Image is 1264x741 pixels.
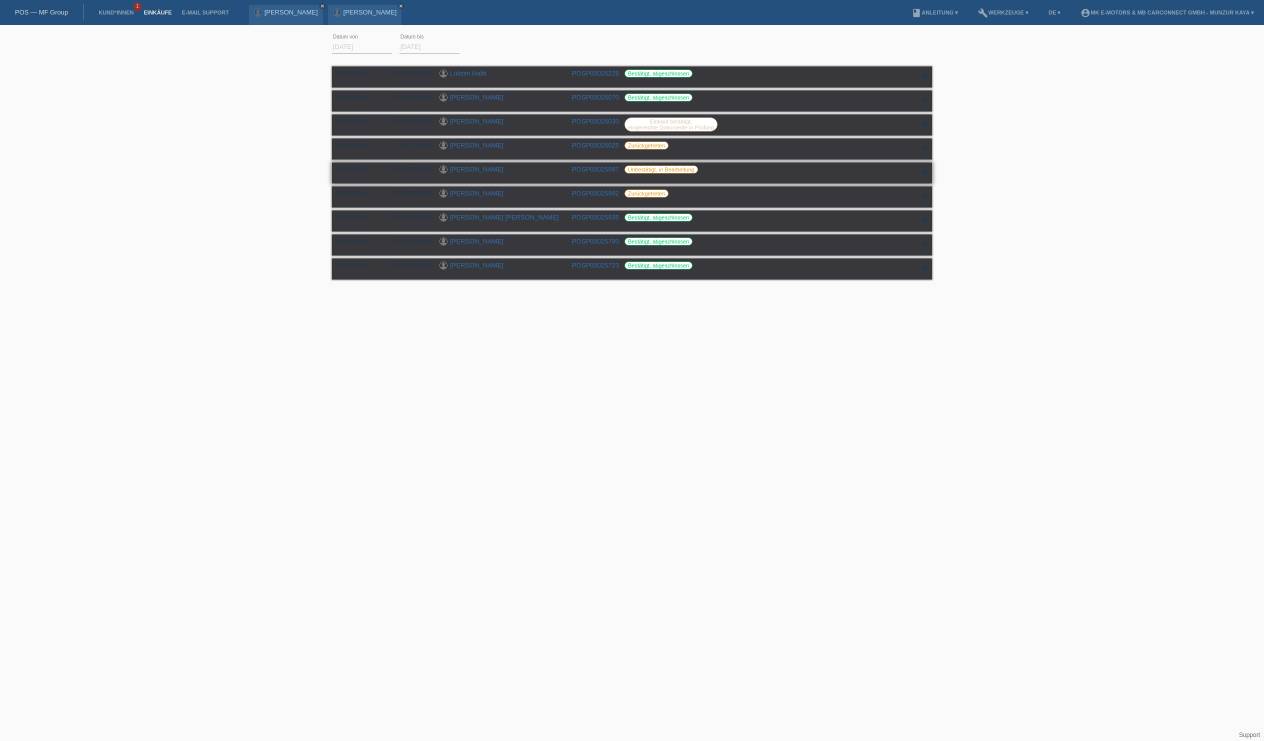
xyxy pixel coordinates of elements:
div: auf-/zuklappen [917,141,932,156]
a: [PERSON_NAME] [450,189,503,197]
a: [PERSON_NAME] [450,93,503,101]
a: [PERSON_NAME] [PERSON_NAME] [450,213,558,221]
a: POSP00025780 [572,237,619,245]
a: [PERSON_NAME] [450,141,503,149]
div: CHF 3'390.00 [384,165,432,173]
div: [DATE] [337,165,377,173]
div: [DATE] [337,261,377,269]
div: auf-/zuklappen [917,189,932,204]
a: [PERSON_NAME] [450,237,503,245]
span: 12:04 [357,191,370,196]
a: POSP00025935 [572,213,619,221]
a: Kund*innen [93,9,138,15]
div: CHF 3'000.00 [384,117,432,125]
a: E-Mail Support [177,9,234,15]
div: auf-/zuklappen [917,165,932,180]
label: Bestätigt, abgeschlossen [624,93,692,101]
a: bookAnleitung ▾ [906,9,963,15]
div: [DATE] [337,93,377,101]
a: Support [1239,731,1260,738]
a: Einkäufe [138,9,176,15]
a: POS — MF Group [15,8,68,16]
i: close [320,3,325,8]
a: close [319,2,326,9]
span: 12:57 [357,215,370,220]
i: close [398,3,403,8]
div: CHF 3'390.00 [384,189,432,197]
label: Bestätigt, abgeschlossen [624,237,692,245]
span: 16:04 [357,71,370,76]
a: POSP00026228 [572,69,619,77]
a: close [397,2,404,9]
i: account_circle [1080,8,1090,18]
div: [DATE] [337,117,377,125]
div: CHF 2'590.00 [384,261,432,269]
label: Bestätigt, abgeschlossen [624,261,692,269]
div: CHF 3'590.00 [384,69,432,77]
a: account_circleMK E-MOTORS & MB CarConnect GmbH - Munzur Kaya ▾ [1075,9,1259,15]
span: 15:26 [357,239,370,244]
label: Zurückgetreten [624,141,668,149]
label: Bestätigt, abgeschlossen [624,213,692,221]
a: POSP00026070 [572,93,619,101]
span: 14:18 [357,95,370,100]
label: Unbestätigt, in Bearbeitung [624,165,698,173]
a: DE ▾ [1043,9,1065,15]
a: [PERSON_NAME] [264,8,318,16]
label: Einkauf bestätigt, eingereichte Dokumente in Prüfung [624,117,717,131]
div: [DATE] [337,69,377,77]
span: 13:02 [357,167,370,172]
div: [DATE] [337,237,377,245]
div: CHF 2'990.00 [384,213,432,221]
a: buildWerkzeuge ▾ [973,9,1033,15]
a: POSP00025723 [572,261,619,269]
div: auf-/zuklappen [917,261,932,276]
a: [PERSON_NAME] [450,165,503,173]
div: [DATE] [337,213,377,221]
i: book [911,8,921,18]
a: POSP00026030 [572,117,619,125]
a: [PERSON_NAME] [450,117,503,125]
span: 15:11 [357,263,370,268]
div: auf-/zuklappen [917,213,932,228]
span: 14:55 [357,119,370,124]
a: POSP00026025 [572,141,619,149]
a: POSP00025992 [572,189,619,197]
span: 1 [133,2,141,11]
div: auf-/zuklappen [917,69,932,84]
a: POSP00025997 [572,165,619,173]
a: Lulizim Haliti [450,69,486,77]
div: CHF 300.00 [384,141,432,149]
span: 13:50 [357,143,370,148]
label: Zurückgetreten [624,189,668,197]
div: [DATE] [337,189,377,197]
a: [PERSON_NAME] [343,8,397,16]
div: auf-/zuklappen [917,237,932,252]
div: CHF 2'500.00 [384,93,432,101]
div: CHF 3'190.00 [384,237,432,245]
a: [PERSON_NAME] [450,261,503,269]
div: auf-/zuklappen [917,117,932,132]
div: auf-/zuklappen [917,93,932,108]
i: build [978,8,988,18]
label: Bestätigt, abgeschlossen [624,69,692,77]
div: [DATE] [337,141,377,149]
